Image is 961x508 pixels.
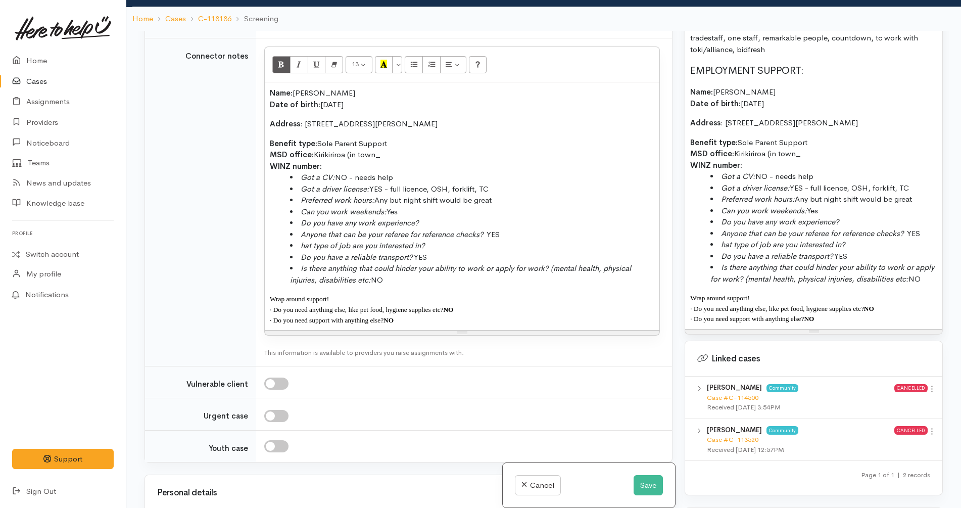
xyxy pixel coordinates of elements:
[209,443,248,454] label: Youth case
[301,218,419,227] span: Do you have any work experience?
[335,172,393,182] span: NO - needs help
[126,7,961,31] nav: breadcrumb
[265,331,659,335] div: Resize
[721,194,912,204] span: Any but night shift would be great
[185,51,248,62] label: Connector notes
[325,56,343,73] button: Remove Font Style (CTRL+\)
[690,64,803,77] span: EMPLOYMENT SUPPORT:
[270,161,322,171] span: WINZ number:
[352,60,359,68] span: 13
[198,13,231,25] a: C-118186
[707,435,758,444] a: Case #C-113520
[710,262,934,284] span: NO
[405,56,423,73] button: Unordered list (CTRL+SHIFT+NUM7)
[755,171,813,181] span: NO - needs help
[301,184,369,194] span: Got a driver license:
[804,315,814,322] span: NO
[697,354,930,364] h3: Linked cases
[290,56,308,73] button: Italic (CTRL+I)
[301,207,387,216] i: Can you work weekends:
[443,306,453,313] span: NO
[707,426,762,434] b: [PERSON_NAME]
[301,252,413,262] span: Do you have a reliable transport?
[317,138,387,148] span: Sole Parent Support
[707,393,758,402] a: Case #C-114500
[690,160,742,170] span: WINZ number:
[270,119,300,128] span: Address
[861,471,930,479] small: Page 1 of 1 2 records
[707,383,762,392] b: [PERSON_NAME]
[290,263,631,285] span: NO
[707,402,894,412] div: Received [DATE] 3:54PM
[414,252,427,262] span: YES
[634,475,663,496] button: Save
[469,56,487,73] button: Help
[721,251,833,261] span: Do you have a reliable transport?
[721,194,795,204] i: Preferred work hours:
[721,183,790,193] span: Got a driver license:
[12,449,114,470] button: Support
[690,149,734,158] span: MSD office:
[346,56,372,73] button: Font Size
[864,305,874,312] b: NO
[186,379,248,390] label: Vulnerable client
[272,56,291,73] button: Bold (CTRL+B)
[270,295,329,303] span: Wrap around support!
[270,306,443,313] span: · Do you need anything else, like pet food, hygiene supplies etc?
[766,426,798,434] span: Community
[290,229,654,241] li: YES
[440,56,466,73] button: Paragraph
[12,226,114,240] h6: Profile
[264,348,660,358] div: This information is available to providers you raise assignments with.
[894,426,928,434] span: Cancelled
[690,305,863,312] span: · Do you need anything else, like pet food, hygiene supplies etc?
[713,87,776,97] span: [PERSON_NAME]
[301,172,335,182] span: Got a CV:
[707,445,894,455] div: Received [DATE] 12:57PM
[270,88,293,98] span: Name:
[165,13,186,25] a: Cases
[734,149,801,158] span: Kirikiriroa (in town_
[690,118,720,127] b: Address
[422,56,441,73] button: Ordered list (CTRL+SHIFT+NUM8)
[301,195,492,205] span: Any but night shift would be great
[790,183,909,193] span: YES - full licence, OSH, forklift, TC
[721,171,755,181] span: Got a CV:
[375,56,393,73] button: Recent Color
[721,240,845,249] span: hat type of job are you interested in?
[231,13,278,25] li: Screening
[270,150,314,159] span: MSD office:
[204,410,248,422] label: Urgent case
[690,99,741,108] span: Date of birth:
[710,228,937,240] li: YES
[301,207,398,216] span: Yes
[721,217,839,226] span: Do you have any work experience?
[369,184,489,194] span: YES - full licence, OSH, forklift, TC
[392,56,402,73] button: More Color
[314,150,380,159] span: Kirikiriroa (in town_
[270,316,383,324] span: · Do you need support with anything else?
[897,471,900,479] span: |
[690,137,738,147] span: Benefit type:
[290,263,631,285] i: Is there anything that could hinder your ability to work or apply for work? (mental health, physi...
[721,228,904,238] span: Anyone that can be your referee for reference checks?
[301,229,484,239] span: Anyone that can be your referee for reference checks?
[301,241,425,250] span: hat type of job are you interested in?
[741,99,764,108] span: [DATE]
[132,13,153,25] a: Home
[834,251,847,261] span: YES
[157,488,660,498] h3: Personal details
[301,195,374,205] i: Preferred work hours:
[690,315,804,322] span: · Do you need support with anything else?
[383,316,394,324] span: NO
[270,138,317,148] span: Benefit type:
[685,330,942,334] div: Resize
[270,100,320,109] span: Date of birth:
[721,206,818,215] span: Yes
[293,88,355,98] span: [PERSON_NAME]
[515,475,561,496] a: Cancel
[710,262,934,284] i: Is there anything that could hinder your ability to work or apply for work? (mental health, physi...
[721,206,807,215] i: Can you work weekends:
[894,384,928,392] span: Cancelled
[270,119,438,128] span: : [STREET_ADDRESS][PERSON_NAME]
